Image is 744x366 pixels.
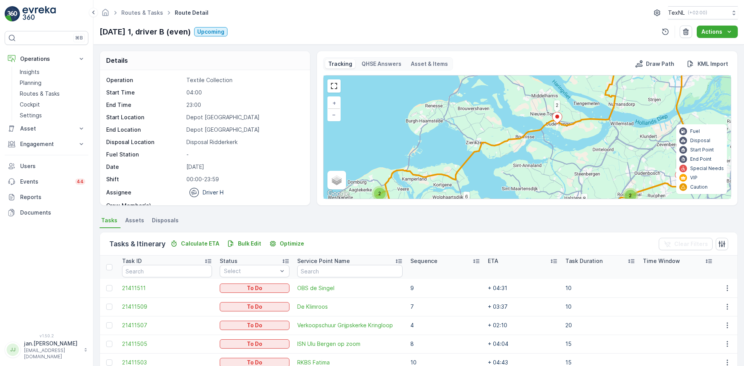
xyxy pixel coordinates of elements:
[565,321,635,329] p: 20
[109,239,165,249] p: Tasks & Itinerary
[297,257,350,265] p: Service Point Name
[194,27,227,36] button: Upcoming
[20,112,42,119] p: Settings
[5,158,88,174] a: Users
[121,9,163,16] a: Routes & Tasks
[247,340,262,348] p: To Do
[668,6,738,19] button: TexNL(+02:00)
[266,239,307,248] button: Optimize
[297,284,403,292] a: OBS de Singel
[106,113,183,121] p: Start Location
[122,284,212,292] a: 21411511
[122,265,212,277] input: Search
[20,68,40,76] p: Insights
[5,205,88,220] a: Documents
[325,189,351,199] a: Open this area in Google Maps (opens a new window)
[186,76,302,84] p: Textile Collection
[484,335,561,353] td: + 04:04
[5,136,88,152] button: Engagement
[186,175,302,183] p: 00:00-23:59
[122,321,212,329] span: 21411507
[20,209,85,217] p: Documents
[20,90,60,98] p: Routes & Tasks
[362,60,401,68] p: QHSE Answers
[5,189,88,205] a: Reports
[410,340,480,348] p: 8
[325,189,351,199] img: Google
[186,126,302,134] p: Depot [GEOGRAPHIC_DATA]
[106,56,128,65] p: Details
[167,239,222,248] button: Calculate ETA
[20,125,73,132] p: Asset
[247,303,262,311] p: To Do
[152,217,179,224] span: Disposals
[77,179,84,185] p: 44
[623,188,638,203] div: 2
[17,110,88,121] a: Settings
[690,165,724,172] p: Special Needs
[17,88,88,99] a: Routes & Tasks
[220,284,289,293] button: To Do
[20,140,73,148] p: Engagement
[125,217,144,224] span: Assets
[106,151,183,158] p: Fuel Station
[17,67,88,77] a: Insights
[410,284,480,292] p: 9
[247,321,262,329] p: To Do
[484,316,561,335] td: + 02:10
[220,321,289,330] button: To Do
[297,303,403,311] a: De Klimroos
[5,121,88,136] button: Asset
[632,59,677,69] button: Draw Path
[106,76,183,84] p: Operation
[690,147,714,153] p: Start Point
[20,178,71,186] p: Events
[484,279,561,297] td: + 04:31
[5,333,88,338] span: v 1.50.2
[122,303,212,311] a: 21411509
[332,100,336,106] span: +
[684,59,731,69] button: KML Import
[410,321,480,329] p: 4
[173,9,210,17] span: Route Detail
[220,257,238,265] p: Status
[297,340,403,348] a: ISN Ulu Bergen op zoom
[690,156,711,162] p: End Point
[20,193,85,201] p: Reports
[186,113,302,121] p: Depot [GEOGRAPHIC_DATA]
[101,217,117,224] span: Tasks
[186,138,302,146] p: Disposal Ridderkerk
[106,359,112,366] div: Toggle Row Selected
[411,60,448,68] p: Asset & Items
[106,304,112,310] div: Toggle Row Selected
[100,26,191,38] p: [DATE] 1, driver B (even)
[186,202,302,210] p: -
[122,340,212,348] a: 21411505
[332,111,336,118] span: −
[488,257,498,265] p: ETA
[22,6,56,22] img: logo_light-DOdMpM7g.png
[690,184,708,190] p: Caution
[5,174,88,189] a: Events44
[224,239,264,248] button: Bulk Edit
[701,28,722,36] p: Actions
[24,347,80,360] p: [EMAIL_ADDRESS][DOMAIN_NAME]
[203,189,224,196] p: Driver H
[565,257,603,265] p: Task Duration
[106,189,131,196] p: Assignee
[410,257,437,265] p: Sequence
[565,284,635,292] p: 10
[197,28,224,36] p: Upcoming
[410,303,480,311] p: 7
[101,11,110,18] a: Homepage
[690,128,700,134] p: Fuel
[688,10,707,16] p: ( +02:00 )
[224,267,277,275] p: Select
[5,340,88,360] button: JJjan.[PERSON_NAME][EMAIL_ADDRESS][DOMAIN_NAME]
[297,321,403,329] a: Verkoopschuur Grijpskerke Kringloop
[75,35,83,41] p: ⌘B
[220,339,289,349] button: To Do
